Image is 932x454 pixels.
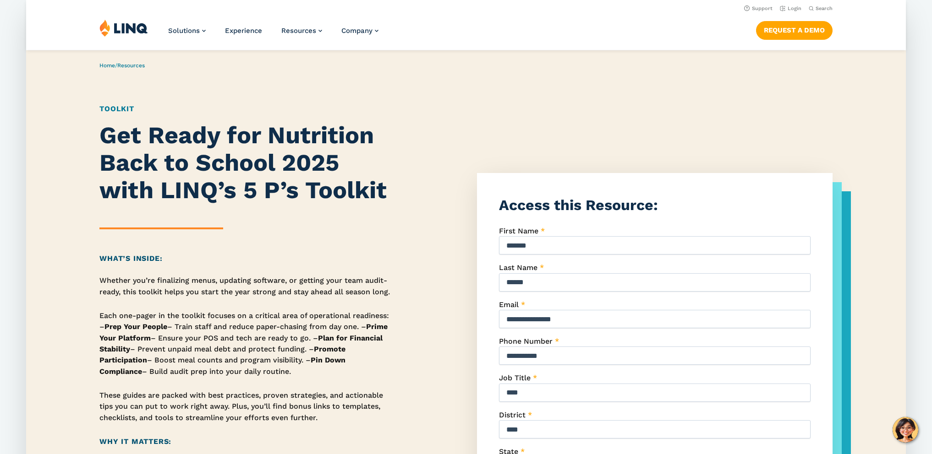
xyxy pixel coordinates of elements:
img: LINQ | K‑12 Software [99,19,148,37]
h3: Access this Resource: [499,195,811,216]
a: Experience [225,27,262,35]
a: Support [744,5,773,11]
a: Toolkit [99,104,134,113]
a: Company [341,27,378,35]
span: Company [341,27,373,35]
nav: Utility Navigation [26,3,906,13]
span: Phone Number [499,337,553,346]
span: District [499,411,526,419]
a: Home [99,62,115,69]
span: Resources [281,27,316,35]
span: Solutions [168,27,200,35]
a: Resources [117,62,145,69]
a: Request a Demo [756,21,833,39]
h2: Why It Matters: [99,436,392,447]
strong: Pin Down Compliance [99,356,345,375]
h2: What’s Inside: [99,253,392,264]
button: Open Search Bar [809,5,833,12]
a: Resources [281,27,322,35]
p: Each one-pager in the toolkit focuses on a critical area of operational readiness: – – Train staf... [99,310,392,377]
span: Last Name [499,263,537,272]
span: Email [499,300,519,309]
p: Whether you’re finalizing menus, updating software, or getting your team audit-ready, this toolki... [99,275,392,297]
p: These guides are packed with best practices, proven strategies, and actionable tips you can put t... [99,390,392,423]
a: Solutions [168,27,206,35]
button: Hello, have a question? Let’s chat. [893,417,918,443]
strong: Prep Your People [104,322,167,331]
span: Job Title [499,373,531,382]
nav: Button Navigation [756,19,833,39]
nav: Primary Navigation [168,19,378,49]
a: Login [780,5,801,11]
span: / [99,62,145,69]
strong: Get Ready for Nutrition Back to School 2025 with LINQ’s 5 P’s Toolkit [99,121,387,204]
span: Search [816,5,833,11]
strong: Plan for Financial Stability [99,334,383,353]
span: First Name [499,227,538,235]
strong: Prime Your Platform [99,322,388,342]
